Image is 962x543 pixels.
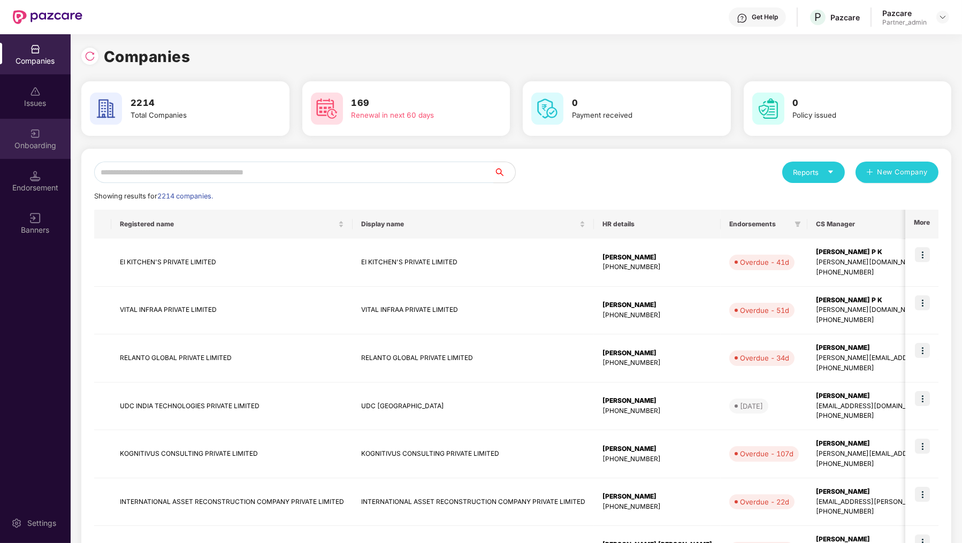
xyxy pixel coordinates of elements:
[30,128,41,139] img: svg+xml;base64,PHN2ZyB3aWR0aD0iMjAiIGhlaWdodD0iMjAiIHZpZXdCb3g9IjAgMCAyMCAyMCIgZmlsbD0ibm9uZSIgeG...
[531,93,563,125] img: svg+xml;base64,PHN2ZyB4bWxucz0iaHR0cDovL3d3dy53My5vcmcvMjAwMC9zdmciIHdpZHRoPSI2MCIgaGVpZ2h0PSI2MC...
[572,110,696,121] div: Payment received
[792,218,803,231] span: filter
[353,334,594,383] td: RELANTO GLOBAL PRIVATE LIMITED
[111,478,353,526] td: INTERNATIONAL ASSET RECONSTRUCTION COMPANY PRIVATE LIMITED
[915,487,930,502] img: icon
[353,239,594,287] td: EI KITCHEN'S PRIVATE LIMITED
[157,192,213,200] span: 2214 companies.
[352,110,476,121] div: Renewal in next 60 days
[827,169,834,175] span: caret-down
[11,518,22,529] img: svg+xml;base64,PHN2ZyBpZD0iU2V0dGluZy0yMHgyMCIgeG1sbnM9Imh0dHA6Ly93d3cudzMub3JnLzIwMDAvc3ZnIiB3aW...
[111,210,353,239] th: Registered name
[85,51,95,62] img: svg+xml;base64,PHN2ZyBpZD0iUmVsb2FkLTMyeDMyIiB4bWxucz0iaHR0cDovL3d3dy53My5vcmcvMjAwMC9zdmciIHdpZH...
[24,518,59,529] div: Settings
[572,96,696,110] h3: 0
[602,262,712,272] div: [PHONE_NUMBER]
[729,220,790,228] span: Endorsements
[866,169,873,177] span: plus
[740,448,793,459] div: Overdue - 107d
[793,167,834,178] div: Reports
[882,18,927,27] div: Partner_admin
[915,343,930,358] img: icon
[594,210,721,239] th: HR details
[905,210,938,239] th: More
[111,287,353,335] td: VITAL INFRAA PRIVATE LIMITED
[120,220,336,228] span: Registered name
[90,93,122,125] img: svg+xml;base64,PHN2ZyB4bWxucz0iaHR0cDovL3d3dy53My5vcmcvMjAwMC9zdmciIHdpZHRoPSI2MCIgaGVpZ2h0PSI2MC...
[602,502,712,512] div: [PHONE_NUMBER]
[353,210,594,239] th: Display name
[814,11,821,24] span: P
[915,247,930,262] img: icon
[602,454,712,464] div: [PHONE_NUMBER]
[740,401,763,411] div: [DATE]
[131,96,255,110] h3: 2214
[740,353,789,363] div: Overdue - 34d
[602,348,712,358] div: [PERSON_NAME]
[740,496,789,507] div: Overdue - 22d
[493,168,515,177] span: search
[353,383,594,431] td: UDC [GEOGRAPHIC_DATA]
[602,253,712,263] div: [PERSON_NAME]
[104,45,190,68] h1: Companies
[30,86,41,97] img: svg+xml;base64,PHN2ZyBpZD0iSXNzdWVzX2Rpc2FibGVkIiB4bWxucz0iaHR0cDovL3d3dy53My5vcmcvMjAwMC9zdmciIH...
[352,96,476,110] h3: 169
[602,444,712,454] div: [PERSON_NAME]
[602,492,712,502] div: [PERSON_NAME]
[740,257,789,267] div: Overdue - 41d
[94,192,213,200] span: Showing results for
[740,305,789,316] div: Overdue - 51d
[915,439,930,454] img: icon
[30,171,41,181] img: svg+xml;base64,PHN2ZyB3aWR0aD0iMTQuNSIgaGVpZ2h0PSIxNC41IiB2aWV3Qm94PSIwIDAgMTYgMTYiIGZpbGw9Im5vbm...
[131,110,255,121] div: Total Companies
[30,213,41,224] img: svg+xml;base64,PHN2ZyB3aWR0aD0iMTYiIGhlaWdodD0iMTYiIHZpZXdCb3g9IjAgMCAxNiAxNiIgZmlsbD0ibm9uZSIgeG...
[311,93,343,125] img: svg+xml;base64,PHN2ZyB4bWxucz0iaHR0cDovL3d3dy53My5vcmcvMjAwMC9zdmciIHdpZHRoPSI2MCIgaGVpZ2h0PSI2MC...
[882,8,927,18] div: Pazcare
[111,239,353,287] td: EI KITCHEN'S PRIVATE LIMITED
[793,110,917,121] div: Policy issued
[111,334,353,383] td: RELANTO GLOBAL PRIVATE LIMITED
[30,44,41,55] img: svg+xml;base64,PHN2ZyBpZD0iQ29tcGFuaWVzIiB4bWxucz0iaHR0cDovL3d3dy53My5vcmcvMjAwMC9zdmciIHdpZHRoPS...
[13,10,82,24] img: New Pazcare Logo
[856,162,938,183] button: plusNew Company
[602,300,712,310] div: [PERSON_NAME]
[111,430,353,478] td: KOGNITIVUS CONSULTING PRIVATE LIMITED
[361,220,577,228] span: Display name
[795,221,801,227] span: filter
[793,96,917,110] h3: 0
[830,12,860,22] div: Pazcare
[353,430,594,478] td: KOGNITIVUS CONSULTING PRIVATE LIMITED
[353,478,594,526] td: INTERNATIONAL ASSET RECONSTRUCTION COMPANY PRIVATE LIMITED
[493,162,516,183] button: search
[602,406,712,416] div: [PHONE_NUMBER]
[752,93,784,125] img: svg+xml;base64,PHN2ZyB4bWxucz0iaHR0cDovL3d3dy53My5vcmcvMjAwMC9zdmciIHdpZHRoPSI2MCIgaGVpZ2h0PSI2MC...
[602,358,712,368] div: [PHONE_NUMBER]
[353,287,594,335] td: VITAL INFRAA PRIVATE LIMITED
[752,13,778,21] div: Get Help
[915,391,930,406] img: icon
[602,310,712,320] div: [PHONE_NUMBER]
[602,396,712,406] div: [PERSON_NAME]
[915,295,930,310] img: icon
[938,13,947,21] img: svg+xml;base64,PHN2ZyBpZD0iRHJvcGRvd24tMzJ4MzIiIHhtbG5zPSJodHRwOi8vd3d3LnczLm9yZy8yMDAwL3N2ZyIgd2...
[877,167,928,178] span: New Company
[737,13,747,24] img: svg+xml;base64,PHN2ZyBpZD0iSGVscC0zMngzMiIgeG1sbnM9Imh0dHA6Ly93d3cudzMub3JnLzIwMDAvc3ZnIiB3aWR0aD...
[111,383,353,431] td: UDC INDIA TECHNOLOGIES PRIVATE LIMITED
